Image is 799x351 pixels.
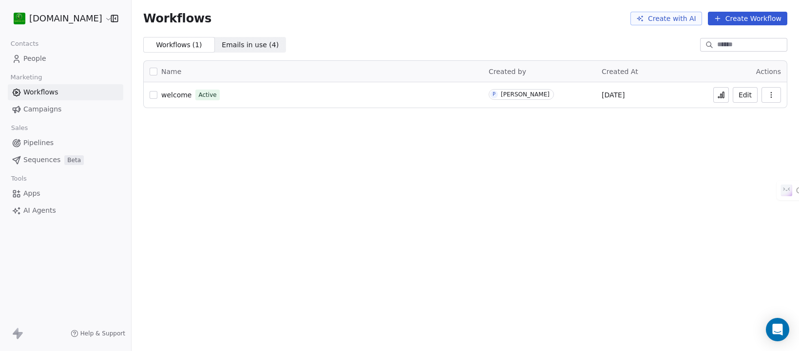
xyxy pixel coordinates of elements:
[8,101,123,117] a: Campaigns
[501,91,550,98] div: [PERSON_NAME]
[7,171,31,186] span: Tools
[161,91,191,99] span: welcome
[602,90,625,100] span: [DATE]
[489,68,526,75] span: Created by
[161,67,181,77] span: Name
[766,318,789,341] div: Open Intercom Messenger
[493,91,495,98] div: P
[29,12,102,25] span: [DOMAIN_NAME]
[733,87,758,103] button: Edit
[8,51,123,67] a: People
[71,330,125,337] a: Help & Support
[630,12,702,25] button: Create with AI
[23,54,46,64] span: People
[143,12,211,25] span: Workflows
[7,121,32,135] span: Sales
[6,37,43,51] span: Contacts
[23,205,56,216] span: AI Agents
[64,155,84,165] span: Beta
[602,68,638,75] span: Created At
[8,152,123,168] a: SequencesBeta
[8,84,123,100] a: Workflows
[222,40,279,50] span: Emails in use ( 4 )
[23,138,54,148] span: Pipelines
[8,203,123,219] a: AI Agents
[8,135,123,151] a: Pipelines
[8,185,123,202] a: Apps
[23,188,40,199] span: Apps
[23,155,60,165] span: Sequences
[23,104,61,114] span: Campaigns
[14,13,25,24] img: 439216937_921727863089572_7037892552807592703_n%20(1).jpg
[708,12,787,25] button: Create Workflow
[12,10,104,27] button: [DOMAIN_NAME]
[756,68,781,75] span: Actions
[6,70,46,85] span: Marketing
[23,87,58,97] span: Workflows
[161,90,191,100] a: welcome
[80,330,125,337] span: Help & Support
[198,91,216,99] span: Active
